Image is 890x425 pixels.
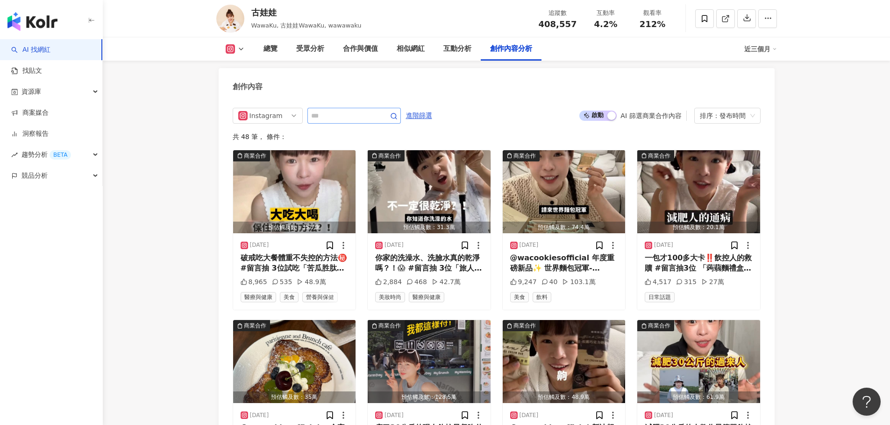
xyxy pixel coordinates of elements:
[296,43,324,55] div: 受眾分析
[510,292,529,302] span: 美食
[21,165,48,186] span: 競品分析
[50,150,71,160] div: BETA
[513,321,536,330] div: 商業合作
[397,43,425,55] div: 相似網紅
[244,321,266,330] div: 商業合作
[503,150,626,233] button: 商業合作預估觸及數：74.4萬
[7,12,57,31] img: logo
[11,66,42,76] a: 找貼文
[233,222,356,233] div: 預估觸及數：35.7萬
[378,151,401,160] div: 商業合作
[503,320,626,403] img: post-image
[645,253,753,274] div: 一包才100多大卡‼️飲控人的救贖 #留言抽3位 「蒟蒻麵禮盒包裝一盒(口味隨機)」 《bluuoo蒟蒻麵限時開團》 [DATE] 23:59收單 🔗下單連結在主頁 市面上蒟蒻麵牌子好多 這牌子...
[637,150,760,233] button: 商業合作預估觸及數：20.1萬
[510,253,618,274] div: @wacookiesofficial 年度重磅新品✨ 世界麵包冠軍-[PERSON_NAME]師傅 @justin130jay 研發 🍍 《春翠 ┈ 四季春茶鳳梨酥》 四季春茶、小農契作土鳳梨、...
[541,278,558,287] div: 40
[368,222,491,233] div: 預估觸及數：31.3萬
[490,43,532,55] div: 創作內容分析
[513,151,536,160] div: 商業合作
[233,391,356,403] div: 預估觸及數：35萬
[853,388,881,416] iframe: Help Scout Beacon - Open
[251,22,362,29] span: WawaKu, 古娃娃WawaKu, wawawaku
[233,320,356,403] button: 商業合作預估觸及數：35萬
[241,253,349,274] div: 破戒吃大餐體重不失控的方法㊙️ #留言抽 3位試吃「苦瓜胜肽」 ⁡ 《Cofit大餐救援包開團》 ┈ [DATE] 23:59收單 ┈ 下單連結在主頁🔗 ⁡ ♦誰適合吃大餐救援包？ 「平常有在飲...
[701,278,724,287] div: 27萬
[539,8,577,18] div: 追蹤數
[11,45,50,55] a: searchAI 找網紅
[21,81,41,102] span: 資源庫
[233,133,761,140] div: 共 48 筆 ， 條件：
[280,292,299,302] span: 美食
[533,292,551,302] span: 飲料
[637,320,760,403] button: 商業合作預估觸及數：61.9萬
[637,222,760,233] div: 預估觸及數：20.1萬
[297,278,326,287] div: 48.9萬
[241,278,267,287] div: 8,965
[368,150,491,233] button: 商業合作預估觸及數：31.3萬
[406,108,433,123] button: 進階篩選
[648,321,670,330] div: 商業合作
[249,108,280,123] div: Instagram
[233,150,356,233] img: post-image
[645,292,675,302] span: 日常話題
[21,144,71,165] span: 趨勢分析
[250,241,269,249] div: [DATE]
[233,320,356,403] img: post-image
[378,321,401,330] div: 商業合作
[368,320,491,403] img: post-image
[510,278,537,287] div: 9,247
[645,278,671,287] div: 4,517
[635,8,670,18] div: 觀看率
[640,20,666,29] span: 212%
[503,222,626,233] div: 預估觸及數：74.4萬
[637,391,760,403] div: 預估觸及數：61.9萬
[11,108,49,118] a: 商案媒合
[432,278,461,287] div: 42.7萬
[216,5,244,33] img: KOL Avatar
[443,43,471,55] div: 互動分析
[520,241,539,249] div: [DATE]
[375,253,483,274] div: 你家的洗澡水、洗臉水真的乾淨嗎？！😱 #留言抽 3位「旅人外出必備組」 ⁡ 《atojet過濾蓮蓬頭限時開團》 ┈ [DATE] 23:59收單 ┈ 下單連結在主頁🔗 ⁡ ➜維他命香氛濾芯🚿古娃...
[244,151,266,160] div: 商業合作
[520,411,539,419] div: [DATE]
[233,82,263,92] div: 創作內容
[272,278,292,287] div: 535
[637,150,760,233] img: post-image
[406,278,427,287] div: 468
[368,391,491,403] div: 預估觸及數：128.5萬
[503,391,626,403] div: 預估觸及數：48.9萬
[368,320,491,403] button: 商業合作預估觸及數：128.5萬
[368,150,491,233] img: post-image
[594,20,618,29] span: 4.2%
[375,292,405,302] span: 美妝時尚
[503,320,626,403] button: 商業合作預估觸及數：48.9萬
[11,152,18,158] span: rise
[263,43,278,55] div: 總覽
[654,241,673,249] div: [DATE]
[250,411,269,419] div: [DATE]
[409,292,444,302] span: 醫療與健康
[251,7,362,18] div: 古娃娃
[503,150,626,233] img: post-image
[233,150,356,233] button: 商業合作預估觸及數：35.7萬
[384,241,404,249] div: [DATE]
[375,278,402,287] div: 2,884
[562,278,595,287] div: 103.1萬
[648,151,670,160] div: 商業合作
[744,42,777,56] div: 近三個月
[11,129,49,139] a: 洞察報告
[620,112,681,119] div: AI 篩選商業合作內容
[676,278,697,287] div: 315
[343,43,378,55] div: 合作與價值
[241,292,276,302] span: 醫療與健康
[302,292,338,302] span: 營養與保健
[384,411,404,419] div: [DATE]
[406,108,432,123] span: 進階篩選
[700,108,747,123] div: 排序：發布時間
[654,411,673,419] div: [DATE]
[637,320,760,403] img: post-image
[539,19,577,29] span: 408,557
[588,8,624,18] div: 互動率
